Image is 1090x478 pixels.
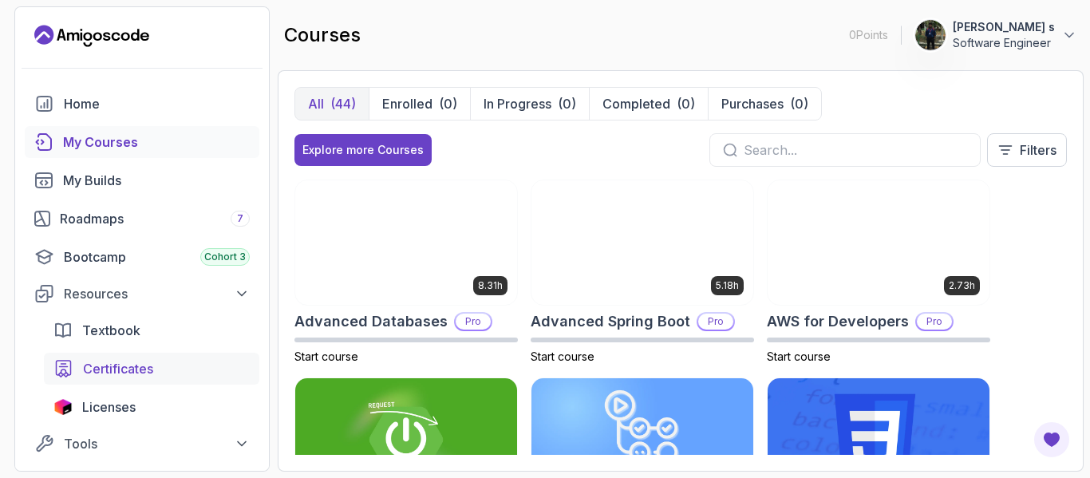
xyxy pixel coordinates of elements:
[744,140,967,160] input: Search...
[25,279,259,308] button: Resources
[698,314,733,330] p: Pro
[369,88,470,120] button: Enrolled(0)
[302,142,424,158] div: Explore more Courses
[64,247,250,267] div: Bootcamp
[470,88,589,120] button: In Progress(0)
[63,132,250,152] div: My Courses
[953,19,1055,35] p: [PERSON_NAME] s
[849,27,888,43] p: 0 Points
[284,22,361,48] h2: courses
[295,88,369,120] button: All(44)
[767,350,831,363] span: Start course
[64,284,250,303] div: Resources
[953,35,1055,51] p: Software Engineer
[44,353,259,385] a: certificates
[790,94,808,113] div: (0)
[294,350,358,363] span: Start course
[330,94,356,113] div: (44)
[64,434,250,453] div: Tools
[917,314,952,330] p: Pro
[25,241,259,273] a: bootcamp
[64,94,250,113] div: Home
[767,310,909,333] h2: AWS for Developers
[708,88,821,120] button: Purchases(0)
[716,279,739,292] p: 5.18h
[82,321,140,340] span: Textbook
[914,19,1077,51] button: user profile image[PERSON_NAME] sSoftware Engineer
[63,171,250,190] div: My Builds
[531,180,753,305] img: Advanced Spring Boot card
[60,209,250,228] div: Roadmaps
[1020,140,1056,160] p: Filters
[531,350,594,363] span: Start course
[25,164,259,196] a: builds
[25,429,259,458] button: Tools
[677,94,695,113] div: (0)
[1033,421,1071,459] button: Open Feedback Button
[294,310,448,333] h2: Advanced Databases
[44,391,259,423] a: licenses
[439,94,457,113] div: (0)
[484,94,551,113] p: In Progress
[82,397,136,417] span: Licenses
[531,310,690,333] h2: Advanced Spring Boot
[83,359,153,378] span: Certificates
[25,88,259,120] a: home
[53,399,73,415] img: jetbrains icon
[294,134,432,166] button: Explore more Courses
[34,23,149,49] a: Landing page
[456,314,491,330] p: Pro
[382,94,432,113] p: Enrolled
[987,133,1067,167] button: Filters
[237,212,243,225] span: 7
[721,94,784,113] p: Purchases
[768,180,989,305] img: AWS for Developers card
[25,203,259,235] a: roadmaps
[25,126,259,158] a: courses
[915,20,946,50] img: user profile image
[44,314,259,346] a: textbook
[308,94,324,113] p: All
[602,94,670,113] p: Completed
[949,279,975,292] p: 2.73h
[478,279,503,292] p: 8.31h
[589,88,708,120] button: Completed(0)
[204,251,246,263] span: Cohort 3
[558,94,576,113] div: (0)
[295,180,517,305] img: Advanced Databases card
